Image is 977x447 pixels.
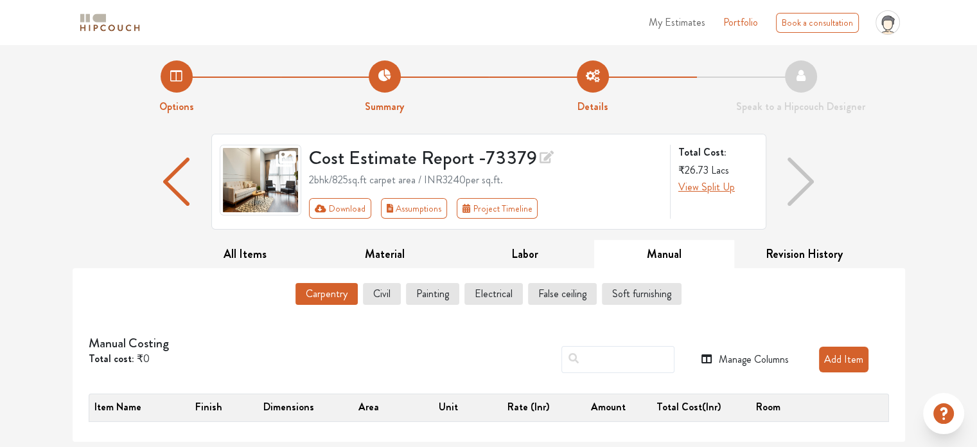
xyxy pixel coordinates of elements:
[159,99,194,114] strong: Options
[309,198,371,219] button: Download
[175,240,315,269] button: All Items
[678,163,709,178] span: ₹26.73
[409,394,488,421] th: Unit
[220,145,302,215] img: gallery
[723,15,758,30] a: Portfolio
[788,158,813,206] img: arrow right
[455,240,595,269] button: Labor
[169,394,249,421] th: Finish
[163,158,189,206] img: arrow left
[78,8,142,37] span: logo-horizontal.svg
[701,352,788,367] button: Manage Columns
[678,179,735,195] button: View Split Up
[315,240,455,269] button: Material
[137,351,150,366] span: ₹0
[89,394,169,421] th: Item name
[295,283,358,305] button: Carpentry
[89,351,134,366] strong: Total cost:
[594,240,734,269] button: Manual
[678,145,755,160] strong: Total Cost:
[78,12,142,34] img: logo-horizontal.svg
[309,145,662,170] h3: Cost Estimate Report - 73379
[602,283,682,305] button: Soft furnishing
[457,198,538,219] button: Project Timeline
[89,336,369,351] h5: Manual Costing
[577,99,608,114] strong: Details
[309,172,662,188] div: 2bhk / 825 sq.ft carpet area / INR 3240 per sq.ft.
[734,240,874,269] button: Revision History
[528,283,597,305] button: False ceiling
[309,198,662,219] div: Toolbar with button groups
[648,394,728,421] th: Total cost(inr)
[363,283,401,305] button: Civil
[819,347,868,372] button: Add Item
[489,394,568,421] th: Rate (inr)
[406,283,459,305] button: Painting
[649,15,705,30] span: My Estimates
[329,394,409,421] th: Area
[728,394,808,421] th: Room
[381,198,448,219] button: Assumptions
[776,13,859,33] div: Book a consultation
[678,179,735,194] span: View Split Up
[568,394,648,421] th: Amount
[736,99,865,114] strong: Speak to a Hipcouch Designer
[365,99,404,114] strong: Summary
[309,198,548,219] div: First group
[249,394,328,421] th: Dimensions
[464,283,523,305] button: Electrical
[711,163,729,178] span: Lacs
